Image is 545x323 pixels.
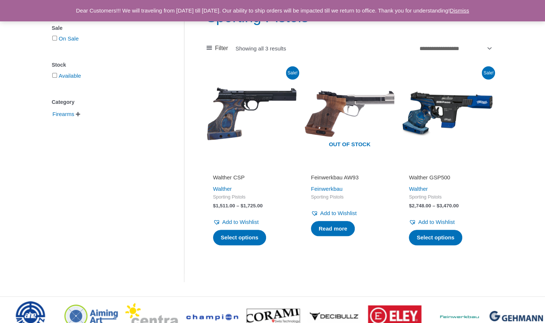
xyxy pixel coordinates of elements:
span: Out of stock [310,137,389,154]
input: On Sale [52,36,57,41]
span: Sporting Pistols [311,194,388,200]
h2: Walther GSP500 [409,174,486,181]
bdi: 3,470.00 [436,203,459,208]
a: Walther GSP500 [409,174,486,184]
img: Feinwerkbau AW93 [304,69,395,159]
iframe: Customer reviews powered by Trustpilot [213,164,290,172]
span: Sale! [482,66,495,80]
bdi: 1,511.00 [213,203,235,208]
a: Add to Wishlist [213,217,259,227]
span: – [236,203,239,208]
a: Select options for “Walther GSP500” [409,230,462,245]
span: – [432,203,435,208]
a: Add to Wishlist [409,217,454,227]
img: Walther CSP [206,69,297,159]
a: Out of stock [304,69,395,159]
a: Feinwerkbau AW93 [311,174,388,184]
span: $ [213,203,216,208]
span: Add to Wishlist [418,219,454,225]
h2: Feinwerkbau AW93 [311,174,388,181]
span: Firearms [52,108,75,120]
iframe: Customer reviews powered by Trustpilot [311,164,388,172]
p: Showing all 3 results [236,46,286,51]
a: Select options for “Feinwerkbau AW93” [311,221,355,236]
a: Dismiss [450,7,469,14]
span: Add to Wishlist [320,210,357,216]
span:  [76,112,80,117]
a: Add to Wishlist [311,208,357,218]
div: Sale [52,23,162,34]
a: Walther [213,186,232,192]
a: On Sale [59,35,79,42]
div: Stock [52,60,162,70]
h2: Walther CSP [213,174,290,181]
bdi: 1,725.00 [241,203,263,208]
iframe: Customer reviews powered by Trustpilot [409,164,486,172]
span: $ [436,203,439,208]
a: Select options for “Walther CSP” [213,230,266,245]
select: Shop order [417,42,493,55]
a: Filter [206,43,228,54]
span: Sporting Pistols [213,194,290,200]
span: $ [409,203,412,208]
span: Sale! [286,66,299,80]
a: Walther CSP [213,174,290,184]
a: Available [59,73,81,79]
input: Available [52,73,57,78]
span: $ [241,203,244,208]
bdi: 2,748.00 [409,203,431,208]
span: Filter [215,43,228,54]
div: Category [52,97,162,108]
span: Sporting Pistols [409,194,486,200]
img: Walther GSP500 .22LR [402,69,493,159]
a: Feinwerkbau [311,186,343,192]
a: Walther [409,186,428,192]
span: Add to Wishlist [222,219,259,225]
a: Firearms [52,110,75,117]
